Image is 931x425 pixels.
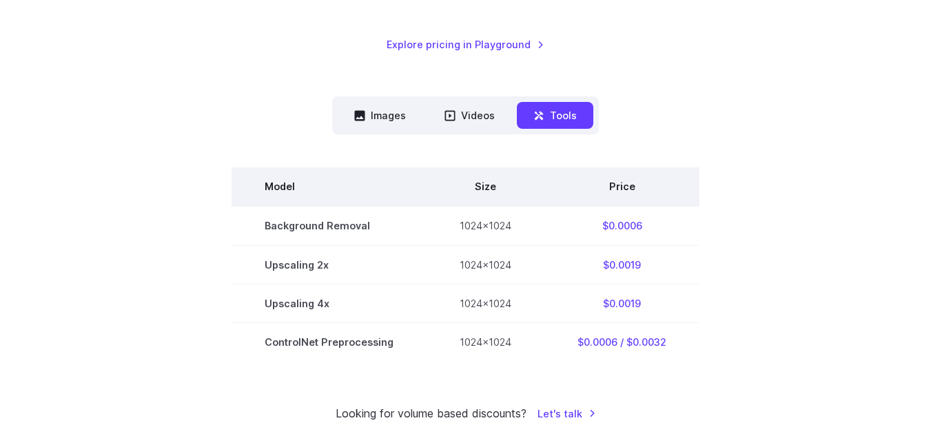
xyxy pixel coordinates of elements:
td: $0.0019 [544,284,699,322]
td: Upscaling 4x [232,284,427,322]
th: Price [544,167,699,206]
td: Background Removal [232,206,427,245]
button: Tools [517,102,593,129]
td: 1024x1024 [427,284,544,322]
td: 1024x1024 [427,322,544,361]
button: Videos [428,102,511,129]
td: $0.0006 [544,206,699,245]
td: ControlNet Preprocessing [232,322,427,361]
td: $0.0006 / $0.0032 [544,322,699,361]
td: Upscaling 2x [232,245,427,284]
th: Size [427,167,544,206]
th: Model [232,167,427,206]
td: $0.0019 [544,245,699,284]
td: 1024x1024 [427,245,544,284]
small: Looking for volume based discounts? [336,405,526,423]
button: Images [338,102,422,129]
td: 1024x1024 [427,206,544,245]
a: Let's talk [538,406,596,422]
a: Explore pricing in Playground [387,37,544,52]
